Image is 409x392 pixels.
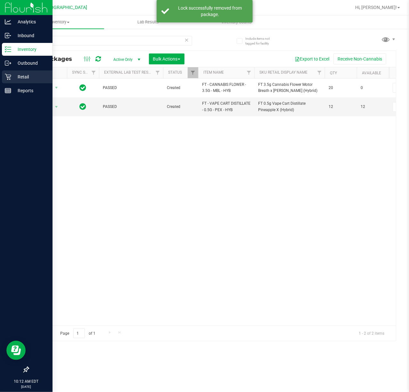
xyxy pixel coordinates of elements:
p: 10:12 AM EDT [3,379,50,384]
button: Export to Excel [290,53,333,64]
input: 1 [73,328,85,338]
span: FT 0.5g Vape Cart Distillate Pineapple X (Hybrid) [258,101,321,113]
p: Retail [11,73,50,81]
span: Include items not tagged for facility [245,36,277,46]
span: 12 [329,104,353,110]
span: All Packages [33,55,78,62]
a: Sku Retail Display Name [259,70,307,75]
p: Reports [11,87,50,94]
p: Analytics [11,18,50,26]
a: Item Name [203,70,224,75]
span: Page of 1 [55,328,101,338]
span: 1 - 2 of 2 items [354,328,389,338]
span: select [53,83,61,92]
inline-svg: Retail [5,74,11,80]
iframe: Resource center [6,341,26,360]
span: Created [167,104,194,110]
span: FT - CANNABIS FLOWER - 3.5G - MBL - HYB [202,82,250,94]
span: Created [167,85,194,91]
inline-svg: Analytics [5,19,11,25]
p: Outbound [11,59,50,67]
span: FT - VAPE CART DISTILLATE - 0.5G - PEX - HYB [202,101,250,113]
a: Filter [314,67,325,78]
span: PASSED [103,104,159,110]
p: Inbound [11,32,50,39]
p: Inventory [11,45,50,53]
a: Filter [244,67,254,78]
span: Hi, [PERSON_NAME]! [355,5,397,10]
a: Inventory [15,15,104,29]
inline-svg: Outbound [5,60,11,66]
a: Lab Results [104,15,193,29]
span: 20 [329,85,353,91]
span: [GEOGRAPHIC_DATA] [44,5,87,10]
a: Filter [152,67,163,78]
a: Filter [188,67,198,78]
a: Qty [330,71,337,75]
inline-svg: Inventory [5,46,11,53]
span: Inventory [15,19,104,25]
button: Receive Non-Cannabis [333,53,386,64]
a: Filter [88,67,99,78]
span: Bulk Actions [153,56,180,61]
div: Lock successfully removed from package. [173,5,248,18]
span: Clear [184,36,189,44]
span: In Sync [80,102,86,111]
span: FT 3.5g Cannabis Flower Motor Breath x [PERSON_NAME] (Hybrid) [258,82,321,94]
a: Status [168,70,182,75]
a: Available [362,71,381,75]
inline-svg: Inbound [5,32,11,39]
button: Bulk Actions [149,53,184,64]
span: Lab Results [129,19,168,25]
inline-svg: Reports [5,87,11,94]
p: [DATE] [3,384,50,389]
span: select [53,102,61,111]
input: Search Package ID, Item Name, SKU, Lot or Part Number... [28,36,192,45]
span: In Sync [80,83,86,92]
a: External Lab Test Result [104,70,154,75]
span: 0 [361,85,385,91]
span: 12 [361,104,385,110]
span: PASSED [103,85,159,91]
a: Sync Status [72,70,97,75]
